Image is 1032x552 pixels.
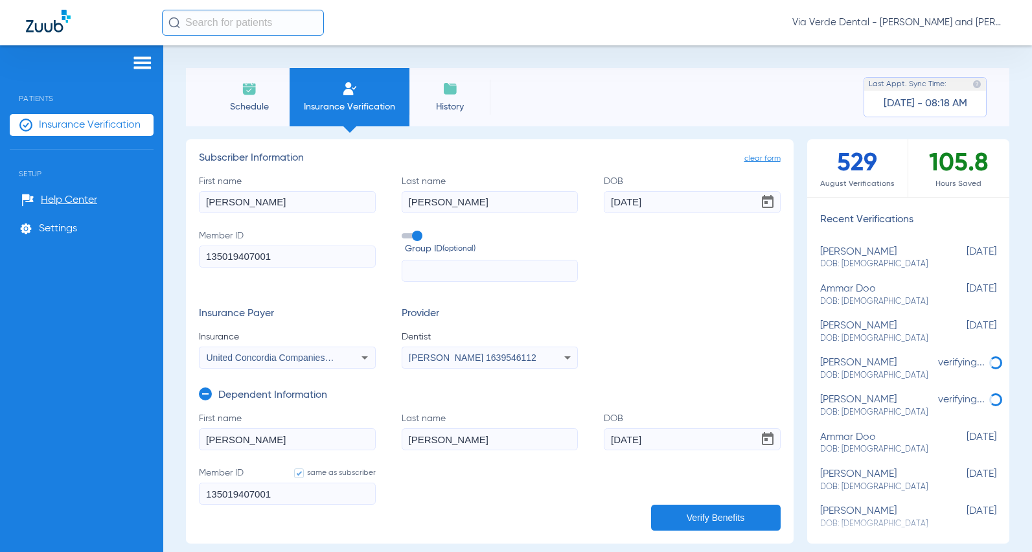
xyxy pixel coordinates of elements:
img: last sync help info [972,80,981,89]
div: [PERSON_NAME] [820,468,932,492]
input: First name [199,191,376,213]
img: Zuub Logo [26,10,71,32]
span: DOB: [DEMOGRAPHIC_DATA] [820,259,932,270]
input: Member ID [199,246,376,268]
span: clear form [744,152,781,165]
span: DOB: [DEMOGRAPHIC_DATA] [820,444,932,455]
div: 529 [807,139,908,197]
div: [PERSON_NAME] [820,246,932,270]
span: Hours Saved [908,178,1009,190]
div: [PERSON_NAME] [820,320,932,344]
img: Manual Insurance Verification [342,81,358,97]
span: verifying... [938,358,985,368]
span: DOB: [DEMOGRAPHIC_DATA] [820,407,932,419]
span: [DATE] [932,246,996,270]
span: Help Center [41,194,97,207]
label: Last name [402,175,579,213]
h3: Dependent Information [218,389,327,402]
label: Last name [402,412,579,450]
button: Open calendar [755,189,781,215]
label: Member ID [199,466,376,505]
span: DOB: [DEMOGRAPHIC_DATA] [820,481,932,493]
span: Group ID [405,242,579,256]
span: Settings [39,222,77,235]
div: [PERSON_NAME] [820,357,932,381]
input: Search for patients [162,10,324,36]
label: First name [199,412,376,450]
span: Via Verde Dental - [PERSON_NAME] and [PERSON_NAME] DDS [792,16,1006,29]
label: same as subscriber [281,466,376,479]
button: Verify Benefits [651,505,781,531]
div: [PERSON_NAME] [820,505,932,529]
span: DOB: [DEMOGRAPHIC_DATA] [820,333,932,345]
iframe: Chat Widget [967,490,1032,552]
span: Setup [10,150,154,178]
button: Open calendar [755,426,781,452]
span: [DATE] [932,505,996,529]
span: [DATE] [932,320,996,344]
span: Insurance Verification [39,119,141,132]
span: [DATE] [932,283,996,307]
span: verifying... [938,395,985,405]
label: First name [199,175,376,213]
span: DOB: [DEMOGRAPHIC_DATA] [820,370,932,382]
span: Insurance [199,330,376,343]
label: Member ID [199,229,376,282]
span: History [419,100,481,113]
a: Help Center [21,194,97,207]
span: Patients [10,75,154,103]
label: DOB [604,412,781,450]
h3: Insurance Payer [199,308,376,321]
small: (optional) [442,242,476,256]
span: [PERSON_NAME] 1639546112 [409,352,536,363]
img: Search Icon [168,17,180,29]
img: Schedule [242,81,257,97]
span: August Verifications [807,178,908,190]
h3: Subscriber Information [199,152,781,165]
span: Dentist [402,330,579,343]
span: [DATE] [932,468,996,492]
h3: Provider [402,308,579,321]
input: Last name [402,428,579,450]
img: hamburger-icon [132,55,153,71]
input: Last name [402,191,579,213]
span: United Concordia Companies, Inc. [207,352,345,363]
span: [DATE] [932,431,996,455]
label: DOB [604,175,781,213]
input: First name [199,428,376,450]
h3: Recent Verifications [807,214,1010,227]
div: [PERSON_NAME] [820,394,932,418]
span: Insurance Verification [299,100,400,113]
span: DOB: [DEMOGRAPHIC_DATA] [820,296,932,308]
img: History [442,81,458,97]
span: Last Appt. Sync Time: [869,78,946,91]
input: DOBOpen calendar [604,191,781,213]
div: ammar doo [820,283,932,307]
div: ammar doo [820,431,932,455]
input: DOBOpen calendar [604,428,781,450]
div: 105.8 [908,139,1009,197]
span: [DATE] - 08:18 AM [884,97,967,110]
input: Member IDsame as subscriber [199,483,376,505]
span: Schedule [218,100,280,113]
